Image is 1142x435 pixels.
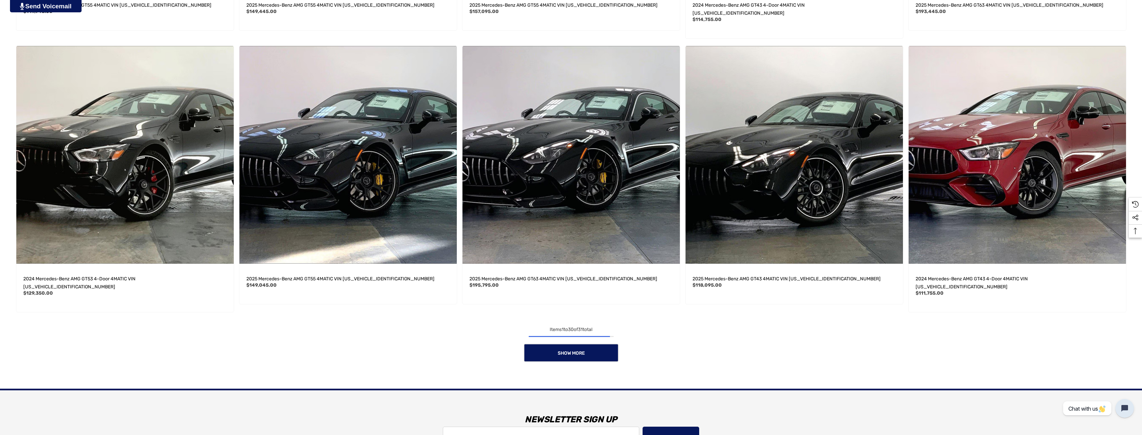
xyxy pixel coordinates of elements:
[16,46,234,264] a: 2024 Mercedes-Benz AMG GT53 4-Door 4MATIC VIN W1K7X6BBXRV003747,$129,350.00
[1129,228,1142,234] svg: Top
[246,2,434,8] span: 2025 Mercedes-Benz AMG GT55 4MATIC VIN [US_VEHICLE_IDENTIFICATION_NUMBER]
[23,290,53,296] span: $129,350.00
[693,275,896,283] a: 2025 Mercedes-Benz AMG GT43 4MATIC VIN W1KRJ4CB1SF005593,$118,095.00
[13,326,1129,362] nav: pagination
[246,282,277,288] span: $149,045.00
[469,1,673,9] a: 2025 Mercedes-Benz AMG GT55 4MATIC VIN W1KRJ8AB1SF005118,$157,095.00
[16,46,234,264] img: For Sale 2024 Mercedes-Benz AMG GT53 4-Door 4MATIC VIN W1K7X6BBXRV003747
[686,46,903,264] img: For Sale 2025 Mercedes-Benz AMG GT43 4MATIC VIN W1KRJ4CB1SF005593
[239,46,457,264] img: For Sale 2025 Mercedes-Benz AMG GT55 4MATIC VIN W1KRJ8AB8SF005813
[562,327,564,332] span: 1
[246,1,450,9] a: 2025 Mercedes-Benz AMG GT55 4MATIC VIN W1KRJ8AB3SF006304,$149,445.00
[469,282,499,288] span: $195,795.00
[469,275,673,283] a: 2025 Mercedes-Benz AMG GT63 4MATIC VIN W1KRJ7JB7SF004372,$195,795.00
[916,9,946,14] span: $193,445.00
[87,410,1055,430] h3: Newsletter Sign Up
[916,276,1028,290] span: 2024 Mercedes-Benz AMG GT43 4-Door 4MATIC VIN [US_VEHICLE_IDENTIFICATION_NUMBER]
[916,2,1103,8] span: 2025 Mercedes-Benz AMG GT63 4MATIC VIN [US_VEHICLE_IDENTIFICATION_NUMBER]
[23,276,136,290] span: 2024 Mercedes-Benz AMG GT53 4-Door 4MATIC VIN [US_VEHICLE_IDENTIFICATION_NUMBER]
[693,1,896,17] a: 2024 Mercedes-Benz AMG GT43 4-Door 4MATIC VIN W1K7X5KBXRV002317,$114,755.00
[246,275,450,283] a: 2025 Mercedes-Benz AMG GT55 4MATIC VIN W1KRJ8AB8SF005813,$149,045.00
[13,326,1129,334] div: Items to of total
[909,46,1126,264] a: 2024 Mercedes-Benz AMG GT43 4-Door 4MATIC VIN W1K7X5KB2RV002179,$111,755.00
[578,327,583,332] span: 31
[462,46,680,264] a: 2025 Mercedes-Benz AMG GT63 4MATIC VIN W1KRJ7JB7SF004372,$195,795.00
[462,46,680,264] img: For Sale 2025 Mercedes-Benz AMG GT63 4MATIC VIN W1KRJ7JB7SF004372
[693,17,721,22] span: $114,755.00
[20,3,24,10] img: PjwhLS0gR2VuZXJhdG9yOiBHcmF2aXQuaW8gLS0+PHN2ZyB4bWxucz0iaHR0cDovL3d3dy53My5vcmcvMjAwMC9zdmciIHhtb...
[693,282,722,288] span: $118,095.00
[916,275,1119,291] a: 2024 Mercedes-Benz AMG GT43 4-Door 4MATIC VIN W1K7X5KB2RV002179,$111,755.00
[246,9,277,14] span: $149,445.00
[909,46,1126,264] img: For Sale 2024 Mercedes-Benz AMG GT43 4-Door 4MATIC VIN W1K7X5KB2RV002179
[239,46,457,264] a: 2025 Mercedes-Benz AMG GT55 4MATIC VIN W1KRJ8AB8SF005813,$149,045.00
[246,276,434,282] span: 2025 Mercedes-Benz AMG GT55 4MATIC VIN [US_VEHICLE_IDENTIFICATION_NUMBER]
[557,350,585,356] span: Show More
[469,9,499,14] span: $157,095.00
[23,2,211,8] span: 2025 Mercedes-Benz AMG GT55 4MATIC VIN [US_VEHICLE_IDENTIFICATION_NUMBER]
[469,2,658,8] span: 2025 Mercedes-Benz AMG GT55 4MATIC VIN [US_VEHICLE_IDENTIFICATION_NUMBER]
[1132,201,1139,208] svg: Recently Viewed
[23,1,227,9] a: 2025 Mercedes-Benz AMG GT55 4MATIC VIN W1KRJ8AB6SF006362,$147,945.00
[916,1,1119,9] a: 2025 Mercedes-Benz AMG GT63 4MATIC VIN W1KRJ7JB1SF006313,$193,445.00
[1132,214,1139,221] svg: Social Media
[693,276,881,282] span: 2025 Mercedes-Benz AMG GT43 4MATIC VIN [US_VEHICLE_IDENTIFICATION_NUMBER]
[524,344,619,362] a: Show More
[686,46,903,264] a: 2025 Mercedes-Benz AMG GT43 4MATIC VIN W1KRJ4CB1SF005593,$118,095.00
[23,275,227,291] a: 2024 Mercedes-Benz AMG GT53 4-Door 4MATIC VIN W1K7X6BBXRV003747,$129,350.00
[693,2,805,16] span: 2024 Mercedes-Benz AMG GT43 4-Door 4MATIC VIN [US_VEHICLE_IDENTIFICATION_NUMBER]
[469,276,657,282] span: 2025 Mercedes-Benz AMG GT63 4MATIC VIN [US_VEHICLE_IDENTIFICATION_NUMBER]
[568,327,574,332] span: 30
[916,290,944,296] span: $111,755.00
